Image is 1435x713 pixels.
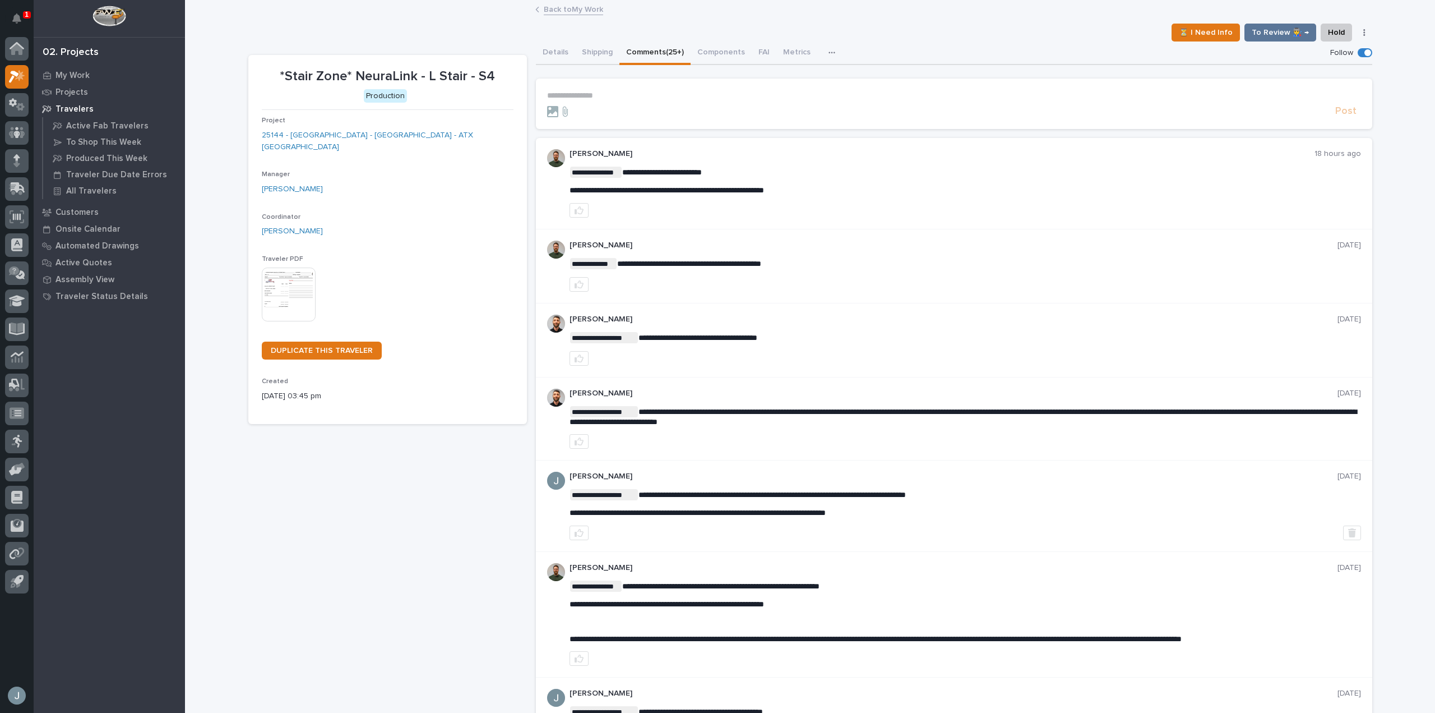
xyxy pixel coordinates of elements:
[55,71,90,81] p: My Work
[570,241,1337,250] p: [PERSON_NAME]
[570,526,589,540] button: like this post
[1343,526,1361,540] button: Delete post
[34,84,185,100] a: Projects
[66,137,141,148] p: To Shop This Week
[262,183,323,195] a: [PERSON_NAME]
[547,472,565,490] img: ACg8ocIJHU6JEmo4GV-3KL6HuSvSpWhSGqG5DdxF6tKpN6m2=s96-c
[25,11,29,19] p: 1
[66,186,117,196] p: All Travelers
[55,104,94,114] p: Travelers
[55,258,112,268] p: Active Quotes
[34,67,185,84] a: My Work
[547,389,565,407] img: AGNmyxaji213nCK4JzPdPN3H3CMBhXDSA2tJ_sy3UIa5=s96-c
[55,88,88,98] p: Projects
[55,224,121,234] p: Onsite Calendar
[619,42,691,65] button: Comments (25+)
[34,288,185,305] a: Traveler Status Details
[262,256,303,263] span: Traveler PDF
[43,134,185,150] a: To Shop This Week
[34,204,185,220] a: Customers
[271,347,373,355] span: DUPLICATE THIS TRAVELER
[547,689,565,707] img: ACg8ocIJHU6JEmo4GV-3KL6HuSvSpWhSGqG5DdxF6tKpN6m2=s96-c
[1331,105,1361,118] button: Post
[570,472,1337,481] p: [PERSON_NAME]
[34,237,185,254] a: Automated Drawings
[575,42,619,65] button: Shipping
[1179,26,1233,39] span: ⏳ I Need Info
[1335,105,1357,118] span: Post
[14,13,29,31] div: Notifications1
[547,149,565,167] img: AATXAJw4slNr5ea0WduZQVIpKGhdapBAGQ9xVsOeEvl5=s96-c
[1330,48,1353,58] p: Follow
[55,275,114,285] p: Assembly View
[547,315,565,333] img: AGNmyxaji213nCK4JzPdPN3H3CMBhXDSA2tJ_sy3UIa5=s96-c
[43,183,185,199] a: All Travelers
[43,118,185,134] a: Active Fab Travelers
[570,389,1337,398] p: [PERSON_NAME]
[262,214,300,220] span: Coordinator
[1337,241,1361,250] p: [DATE]
[544,2,603,15] a: Back toMy Work
[262,171,290,178] span: Manager
[570,563,1337,573] p: [PERSON_NAME]
[570,651,589,666] button: like this post
[34,271,185,288] a: Assembly View
[5,684,29,707] button: users-avatar
[536,42,575,65] button: Details
[262,378,288,385] span: Created
[262,226,323,237] a: [PERSON_NAME]
[364,89,407,103] div: Production
[1172,24,1240,42] button: ⏳ I Need Info
[34,254,185,271] a: Active Quotes
[570,277,589,292] button: like this post
[1337,315,1361,324] p: [DATE]
[1252,26,1309,39] span: To Review 👨‍🏭 →
[55,292,148,302] p: Traveler Status Details
[570,351,589,366] button: like this post
[43,47,99,59] div: 02. Projects
[1321,24,1352,42] button: Hold
[1337,389,1361,398] p: [DATE]
[34,100,185,117] a: Travelers
[262,68,513,85] p: *Stair Zone* NeuraLink - L Stair - S4
[262,130,513,153] a: 25144 - [GEOGRAPHIC_DATA] - [GEOGRAPHIC_DATA] - ATX [GEOGRAPHIC_DATA]
[570,203,589,218] button: like this post
[570,315,1337,324] p: [PERSON_NAME]
[262,117,285,124] span: Project
[1314,149,1361,159] p: 18 hours ago
[1328,26,1345,39] span: Hold
[776,42,817,65] button: Metrics
[55,208,99,218] p: Customers
[66,170,167,180] p: Traveler Due Date Errors
[55,241,139,251] p: Automated Drawings
[570,149,1314,159] p: [PERSON_NAME]
[1337,563,1361,573] p: [DATE]
[262,390,513,402] p: [DATE] 03:45 pm
[5,7,29,30] button: Notifications
[262,342,382,360] a: DUPLICATE THIS TRAVELER
[570,689,1337,698] p: [PERSON_NAME]
[1337,689,1361,698] p: [DATE]
[547,563,565,581] img: AATXAJw4slNr5ea0WduZQVIpKGhdapBAGQ9xVsOeEvl5=s96-c
[1337,472,1361,481] p: [DATE]
[66,121,149,131] p: Active Fab Travelers
[92,6,126,26] img: Workspace Logo
[43,167,185,182] a: Traveler Due Date Errors
[66,154,147,164] p: Produced This Week
[691,42,752,65] button: Components
[547,241,565,259] img: AATXAJw4slNr5ea0WduZQVIpKGhdapBAGQ9xVsOeEvl5=s96-c
[752,42,776,65] button: FAI
[34,220,185,237] a: Onsite Calendar
[43,150,185,166] a: Produced This Week
[570,434,589,449] button: like this post
[1244,24,1316,42] button: To Review 👨‍🏭 →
